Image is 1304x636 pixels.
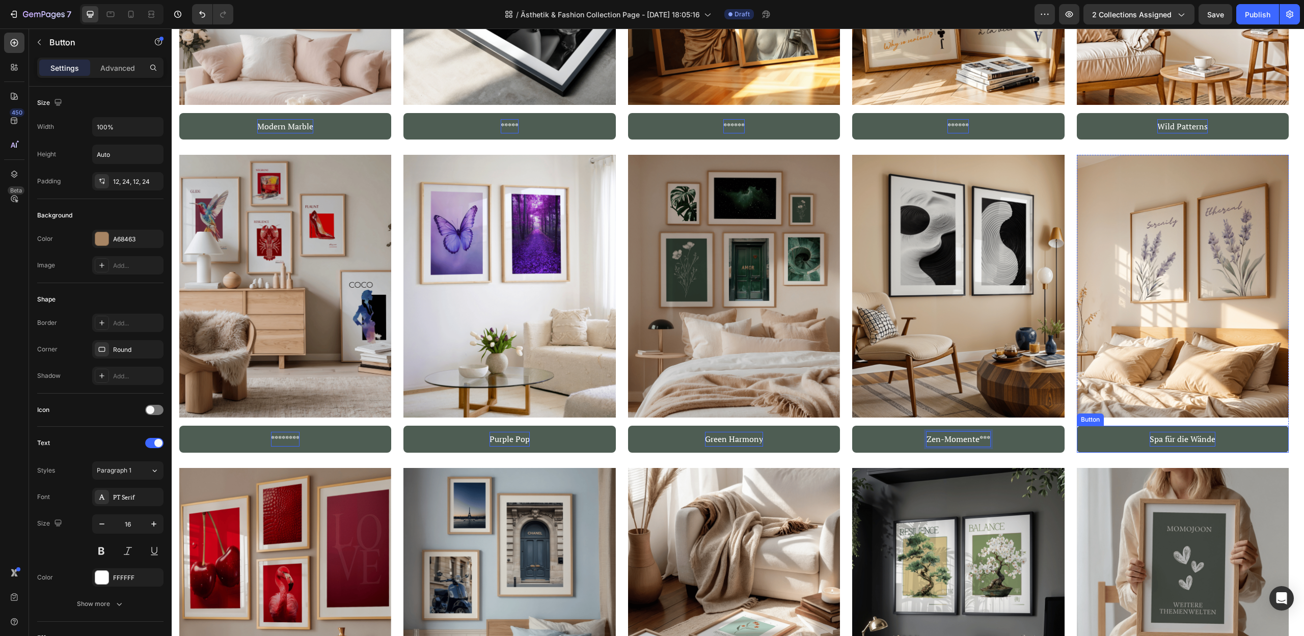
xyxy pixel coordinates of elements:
img: Alt Image [681,126,892,389]
div: Text [37,438,50,448]
div: Rich Text Editor. Editing area: main [533,403,591,418]
a: Image Title [232,126,444,389]
div: Open Intercom Messenger [1269,586,1294,611]
div: Publish [1245,9,1270,20]
div: Width [37,122,54,131]
button: Save [1199,4,1232,24]
p: Advanced [100,63,135,73]
a: Image Title [905,126,1117,389]
p: Button [49,36,136,48]
div: Rich Text Editor. Editing area: main [776,91,797,105]
div: Background [37,211,72,220]
div: Show more [77,599,124,609]
div: Color [37,234,53,243]
div: Padding [37,177,61,186]
p: 7 [67,8,71,20]
div: Icon [37,405,49,414]
img: Alt Image [232,126,444,389]
button: <p>Green Harmony</p> [456,397,668,424]
div: A68463 [113,235,161,244]
span: Paragraph 1 [97,466,131,475]
button: 2 collections assigned [1083,4,1194,24]
input: Auto [93,118,163,136]
div: Rich Text Editor. Editing area: main [755,403,819,418]
a: Image Title [8,126,220,389]
button: <p>Spa für die Wände</p> [905,397,1117,424]
span: Draft [735,10,750,19]
span: Save [1207,10,1224,19]
img: Alt Image [8,126,220,389]
button: Show more [37,595,164,613]
div: Size [37,517,64,531]
div: 12, 24, 12, 24 [113,177,161,186]
p: Purple Pop [318,403,358,418]
span: / [516,9,519,20]
button: <p>Zen-Momente***</p> [681,397,892,424]
div: Button [907,386,930,396]
div: Undo/Redo [192,4,233,24]
p: Wild Patterns [986,91,1036,105]
div: 450 [10,108,24,117]
div: Color [37,573,53,582]
button: Paragraph 1 [92,461,164,480]
div: Add... [113,261,161,270]
div: Styles [37,466,55,475]
div: Shape [37,295,56,304]
p: Settings [50,63,79,73]
div: Beta [8,186,24,195]
div: Corner [37,345,58,354]
div: Shadow [37,371,61,380]
button: Publish [1236,4,1279,24]
div: Add... [113,372,161,381]
button: 7 [4,4,76,24]
div: Rich Text Editor. Editing area: main [552,91,573,105]
span: Ästhetik & Fashion Collection Page - [DATE] 18:05:16 [521,9,700,20]
div: FFFFFF [113,573,161,583]
span: 2 collections assigned [1092,9,1172,20]
img: Alt Image [456,126,668,389]
img: Alt Image [905,126,1117,389]
input: Auto [93,145,163,163]
div: Rich Text Editor. Editing area: main [986,91,1036,105]
div: Rich Text Editor. Editing area: main [99,403,128,418]
div: Height [37,150,56,159]
p: Green Harmony [533,403,591,418]
button: <p>Wild Patterns</p> [905,85,1117,112]
div: Round [113,345,161,354]
div: PT Serif [113,493,161,502]
div: Border [37,318,57,327]
a: Image Title [681,126,892,389]
div: Size [37,96,64,110]
p: Spa für die Wände [978,403,1044,418]
button: <p>Purple Pop</p> [232,397,444,424]
div: Image [37,261,55,270]
iframe: Design area [172,29,1304,636]
div: Font [37,492,50,502]
a: Image Title [456,126,668,389]
div: Rich Text Editor. Editing area: main [329,91,347,105]
div: Rich Text Editor. Editing area: main [318,403,358,418]
div: Add... [113,319,161,328]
